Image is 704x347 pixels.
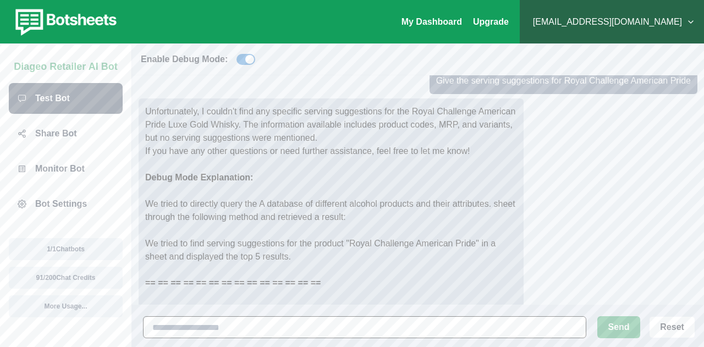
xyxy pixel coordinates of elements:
[35,127,77,140] p: Share Bot
[141,53,228,66] p: Enable Debug Mode:
[529,11,695,33] button: [EMAIL_ADDRESS][DOMAIN_NAME]
[9,238,123,260] button: 1/1Chatbots
[649,316,695,338] button: Reset
[436,74,691,87] p: Give the serving suggestions for Royal Challenge American Pride
[145,145,517,158] p: If you have any other questions or need further assistance, feel free to let me know!
[9,267,123,289] button: 91/200Chat Credits
[145,278,321,288] strong: == == == == == == == == == == == == == ==
[14,55,117,74] p: Diageo Retailer AI Bot
[35,197,87,211] p: Bot Settings
[145,105,517,145] p: Unfortunately, I couldn't find any specific serving suggestions for the Royal Challenge American ...
[145,224,517,263] p: We tried to find serving suggestions for the product "Royal Challenge American Pride" in a sheet ...
[35,92,70,105] p: Test Bot
[145,173,253,182] strong: Debug Mode Explanation:
[9,295,123,317] button: More Usage...
[35,162,85,175] p: Monitor Bot
[9,7,120,37] img: botsheets-logo.png
[597,316,640,338] button: Send
[402,17,462,26] a: My Dashboard
[145,197,517,224] p: We tried to directly query the A database of different alcohol products and their attributes. she...
[473,17,509,26] a: Upgrade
